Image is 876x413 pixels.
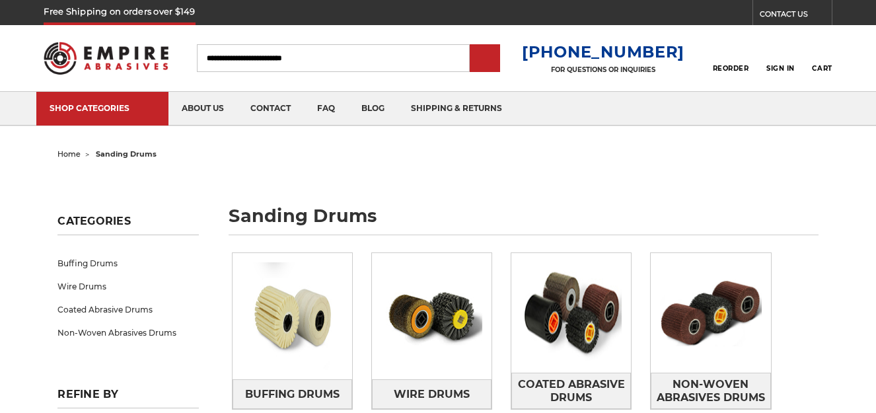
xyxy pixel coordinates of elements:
[372,253,492,379] img: Wire Drums
[304,92,348,126] a: faq
[233,253,352,379] img: Buffing Drums
[57,149,81,159] a: home
[44,34,168,83] img: Empire Abrasives
[394,383,470,406] span: Wire Drums
[651,270,770,356] img: Non-Woven Abrasives Drums
[511,253,631,373] img: Coated Abrasive Drums
[229,207,818,235] h1: sanding drums
[651,373,770,409] span: Non-Woven Abrasives Drums
[760,7,832,25] a: CONTACT US
[398,92,515,126] a: shipping & returns
[57,298,198,321] a: Coated Abrasive Drums
[348,92,398,126] a: blog
[522,42,684,61] a: [PHONE_NUMBER]
[57,275,198,298] a: Wire Drums
[372,379,492,409] a: Wire Drums
[237,92,304,126] a: contact
[713,44,749,72] a: Reorder
[472,46,498,72] input: Submit
[512,373,630,409] span: Coated Abrasive Drums
[57,252,198,275] a: Buffing Drums
[511,373,631,409] a: Coated Abrasive Drums
[812,44,832,73] a: Cart
[233,379,352,409] a: Buffing Drums
[812,64,832,73] span: Cart
[651,373,770,409] a: Non-Woven Abrasives Drums
[766,64,795,73] span: Sign In
[168,92,237,126] a: about us
[96,149,157,159] span: sanding drums
[57,215,198,235] h5: Categories
[245,383,340,406] span: Buffing Drums
[713,64,749,73] span: Reorder
[57,388,198,408] h5: Refine by
[57,321,198,344] a: Non-Woven Abrasives Drums
[522,65,684,74] p: FOR QUESTIONS OR INQUIRIES
[50,103,155,113] div: SHOP CATEGORIES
